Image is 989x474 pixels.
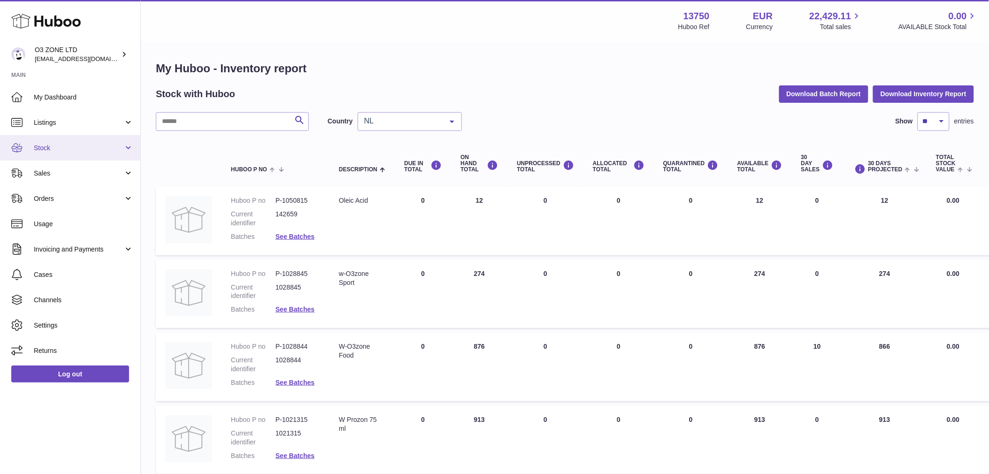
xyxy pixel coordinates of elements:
span: Description [339,167,377,173]
span: AVAILABLE Stock Total [898,23,978,31]
div: W-O3zone Food [339,342,385,360]
img: product image [165,196,212,243]
a: See Batches [276,233,314,240]
button: Download Batch Report [779,85,869,102]
span: 30 DAYS PROJECTED [868,161,903,173]
span: Stock [34,144,123,153]
td: 0 [583,260,654,329]
span: 0 [689,343,693,350]
div: AVAILABLE Total [737,160,782,173]
div: Currency [746,23,773,31]
dd: P-1028844 [276,342,320,351]
span: Orders [34,194,123,203]
dd: P-1028845 [276,269,320,278]
dt: Batches [231,451,276,460]
label: Country [328,117,353,126]
span: Sales [34,169,123,178]
td: 0 [507,187,583,255]
div: 30 DAY SALES [801,154,834,173]
td: 10 [792,333,843,401]
td: 0 [792,260,843,329]
dt: Huboo P no [231,415,276,424]
div: O3 ZONE LTD [35,46,119,63]
span: Returns [34,346,133,355]
div: QUARANTINED Total [663,160,719,173]
td: 12 [728,187,792,255]
dt: Huboo P no [231,196,276,205]
a: See Batches [276,306,314,313]
td: 12 [843,187,927,255]
td: 0 [507,333,583,401]
span: 0.00 [947,416,959,423]
span: Total stock value [936,154,956,173]
dd: 1028845 [276,283,320,301]
img: product image [165,415,212,462]
span: 0 [689,270,693,277]
dd: 1028844 [276,356,320,374]
dd: P-1050815 [276,196,320,205]
td: 0 [395,187,451,255]
strong: 13750 [683,10,710,23]
div: Oleic Acid [339,196,385,205]
img: product image [165,269,212,316]
span: Listings [34,118,123,127]
a: See Batches [276,452,314,459]
td: 0 [395,333,451,401]
dt: Huboo P no [231,269,276,278]
td: 0 [792,187,843,255]
span: entries [954,117,974,126]
td: 0 [583,333,654,401]
h2: Stock with Huboo [156,88,235,100]
img: hello@o3zoneltd.co.uk [11,47,25,61]
span: 0 [689,197,693,204]
span: Huboo P no [231,167,267,173]
div: UNPROCESSED Total [517,160,574,173]
div: DUE IN TOTAL [404,160,442,173]
td: 274 [728,260,792,329]
div: Huboo Ref [678,23,710,31]
td: 0 [507,260,583,329]
a: See Batches [276,379,314,386]
label: Show [896,117,913,126]
h1: My Huboo - Inventory report [156,61,974,76]
span: Settings [34,321,133,330]
dt: Current identifier [231,283,276,301]
dt: Current identifier [231,356,276,374]
dd: P-1021315 [276,415,320,424]
span: Cases [34,270,133,279]
span: 22,429.11 [809,10,851,23]
td: 274 [451,260,507,329]
dt: Batches [231,305,276,314]
span: 0.00 [947,343,959,350]
td: 866 [843,333,927,401]
button: Download Inventory Report [873,85,974,102]
span: 0.00 [947,270,959,277]
div: ON HAND Total [460,154,498,173]
span: Channels [34,296,133,305]
span: My Dashboard [34,93,133,102]
td: 876 [451,333,507,401]
div: w-O3zone Sport [339,269,385,287]
td: 0 [583,187,654,255]
dd: 142659 [276,210,320,228]
div: W Prozon 75 ml [339,415,385,433]
a: 22,429.11 Total sales [809,10,862,31]
dd: 1021315 [276,429,320,447]
dt: Huboo P no [231,342,276,351]
td: 876 [728,333,792,401]
td: 12 [451,187,507,255]
span: 0.00 [947,197,959,204]
a: Log out [11,366,129,382]
a: 0.00 AVAILABLE Stock Total [898,10,978,31]
div: ALLOCATED Total [593,160,644,173]
dt: Current identifier [231,429,276,447]
span: Usage [34,220,133,229]
span: Invoicing and Payments [34,245,123,254]
td: 0 [395,260,451,329]
dt: Batches [231,378,276,387]
strong: EUR [753,10,773,23]
span: Total sales [820,23,862,31]
span: 0 [689,416,693,423]
dt: Current identifier [231,210,276,228]
img: product image [165,342,212,389]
